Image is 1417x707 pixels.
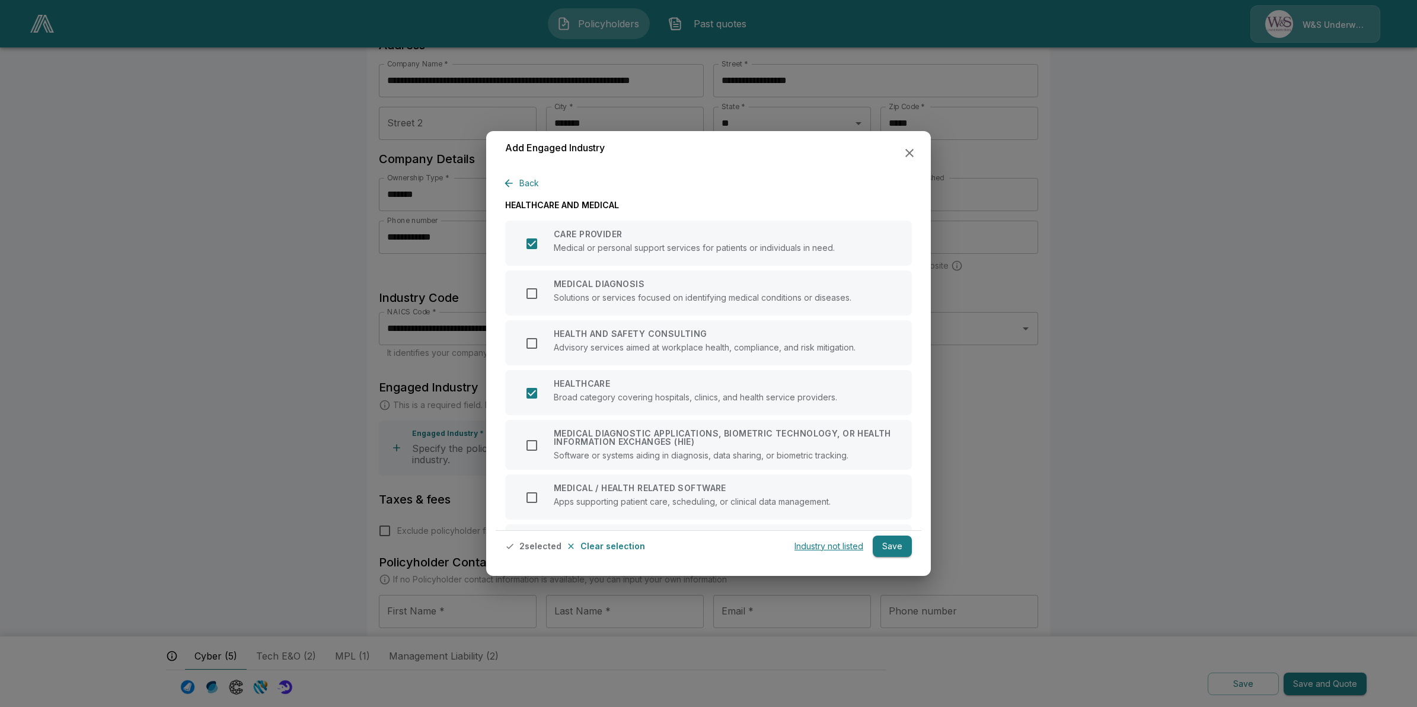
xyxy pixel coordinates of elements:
p: HEALTHCARE [554,380,837,388]
p: CARE PROVIDER [554,230,835,238]
h6: Add Engaged Industry [505,141,605,156]
p: MEDICAL DIAGNOSIS [554,280,851,288]
p: Industry not listed [794,542,863,550]
p: HEALTHCARE AND MEDICAL [505,199,912,211]
p: MEDICAL DIAGNOSTIC APPLICATIONS, BIOMETRIC TECHNOLOGY, OR HEALTH INFORMATION EXCHANGES (HIE) [554,429,898,446]
p: Medical or personal support services for patients or individuals in need. [554,243,835,252]
p: Broad category covering hospitals, clinics, and health service providers. [554,393,837,402]
button: Back [505,173,544,195]
p: HEALTH AND SAFETY CONSULTING [554,330,856,338]
p: 2 selected [519,542,561,550]
p: MEDICAL / HEALTH RELATED SOFTWARE [554,484,831,492]
p: Clear selection [580,542,645,550]
p: Advisory services aimed at workplace health, compliance, and risk mitigation. [554,343,856,352]
p: Solutions or services focused on identifying medical conditions or diseases. [554,293,851,302]
p: Apps supporting patient care, scheduling, or clinical data management. [554,497,831,506]
p: Software or systems aiding in diagnosis, data sharing, or biometric tracking. [554,451,898,460]
button: Save [873,536,912,558]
